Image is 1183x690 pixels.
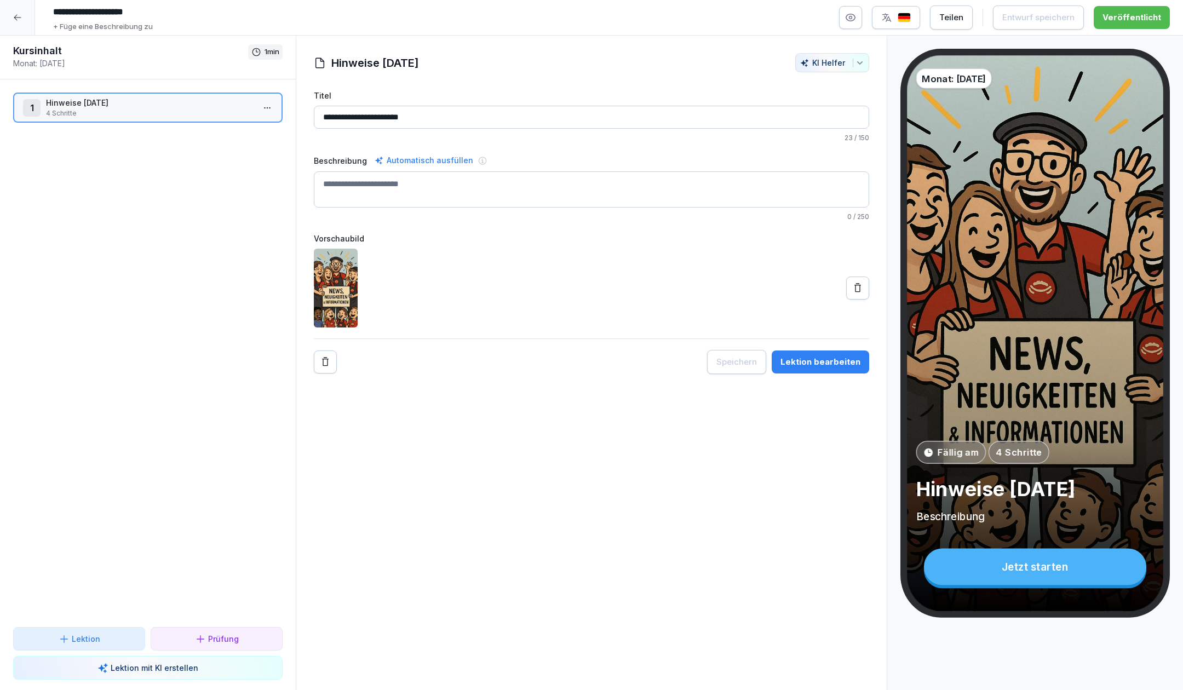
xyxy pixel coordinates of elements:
p: Beschreibung [916,509,1155,524]
button: Lektion mit KI erstellen [13,656,283,680]
img: wd8nkb6cirbkgovr9gpx61dg.png [314,249,358,327]
span: 23 [845,134,853,142]
label: Titel [314,90,869,101]
button: Lektion bearbeiten [772,350,869,373]
button: Lektion [13,627,145,651]
p: 4 Schritte [46,108,254,118]
span: 0 [847,212,852,221]
p: Fällig am [938,445,979,459]
button: Remove [314,350,337,373]
button: Veröffentlicht [1094,6,1170,29]
p: / 250 [314,212,869,222]
p: Lektion [72,633,100,645]
label: Vorschaubild [314,233,869,244]
div: Speichern [716,356,757,368]
label: Beschreibung [314,155,367,166]
button: Entwurf speichern [993,5,1084,30]
div: Jetzt starten [924,549,1146,585]
p: 1 min [265,47,279,58]
p: Hinweise [DATE] [916,476,1155,501]
div: Veröffentlicht [1102,12,1161,24]
p: 4 Schritte [996,445,1042,459]
p: Monat: [DATE] [922,72,986,85]
div: 1 [23,99,41,117]
button: KI Helfer [795,53,869,72]
p: Hinweise [DATE] [46,97,254,108]
p: + Füge eine Beschreibung zu [53,21,153,32]
p: Lektion mit KI erstellen [111,662,198,674]
div: KI Helfer [800,58,864,67]
p: Prüfung [208,633,239,645]
h1: Kursinhalt [13,44,248,58]
div: Lektion bearbeiten [780,356,860,368]
div: Entwurf speichern [1002,12,1075,24]
button: Prüfung [151,627,283,651]
img: de.svg [898,13,911,23]
button: Speichern [707,350,766,374]
div: Automatisch ausfüllen [372,154,475,167]
h1: Hinweise [DATE] [331,55,419,71]
button: Teilen [930,5,973,30]
div: 1Hinweise [DATE]4 Schritte [13,93,283,123]
p: Monat: [DATE] [13,58,248,69]
div: Teilen [939,12,963,24]
p: / 150 [314,133,869,143]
